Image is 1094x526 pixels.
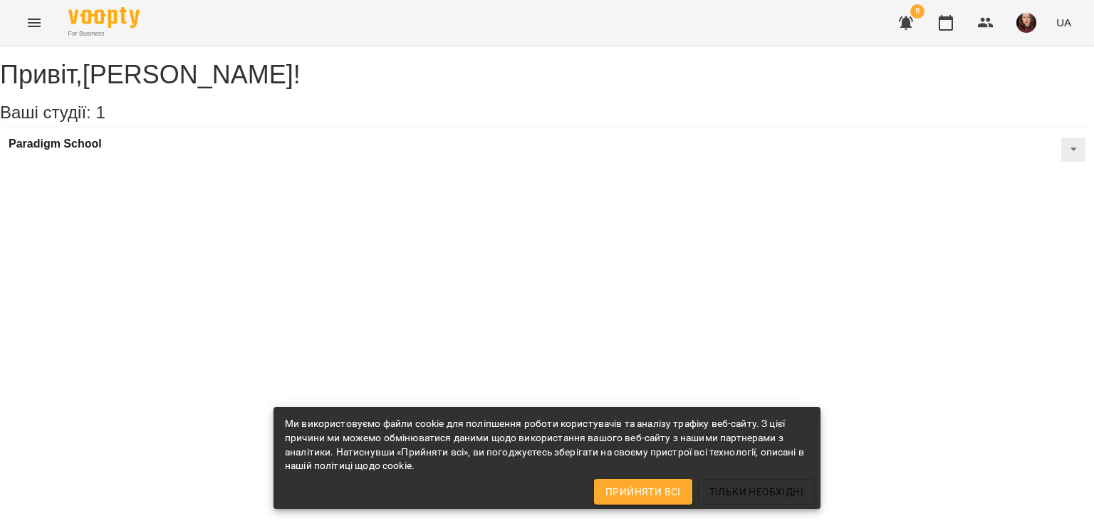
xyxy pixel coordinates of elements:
span: 1 [95,103,105,122]
a: Paradigm School [9,138,102,150]
span: For Business [68,29,140,38]
button: Menu [17,6,51,40]
button: UA [1051,9,1077,36]
img: aa40fcea7513419c5083fe0ff9889ed8.jpg [1016,13,1036,33]
img: Voopty Logo [68,7,140,28]
span: UA [1056,15,1071,30]
span: 8 [910,4,924,19]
